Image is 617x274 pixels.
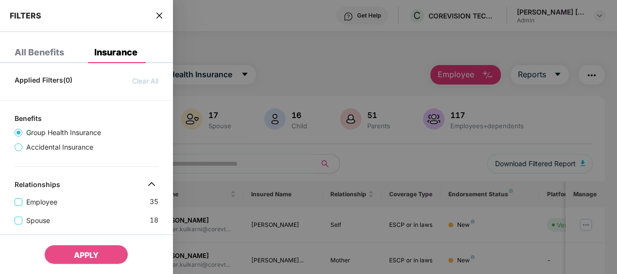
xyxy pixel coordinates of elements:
span: 18 [150,215,158,226]
img: svg+xml;base64,PHN2ZyB4bWxucz0iaHR0cDovL3d3dy53My5vcmcvMjAwMC9zdmciIHdpZHRoPSIzMiIgaGVpZ2h0PSIzMi... [144,176,159,192]
div: All Benefits [15,48,64,57]
span: close [155,11,163,20]
button: APPLY [44,245,128,264]
span: Mother [22,234,53,244]
div: Relationships [15,180,60,192]
span: Group Health Insurance [22,127,105,138]
div: Insurance [94,48,137,57]
span: Employee [22,197,61,207]
span: 35 [150,196,158,207]
span: Applied Filters(0) [15,76,72,86]
span: 30 [150,233,158,244]
span: Clear All [132,76,158,86]
span: Spouse [22,215,54,226]
span: APPLY [74,250,99,260]
span: FILTERS [10,11,41,20]
span: Accidental Insurance [22,142,97,153]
